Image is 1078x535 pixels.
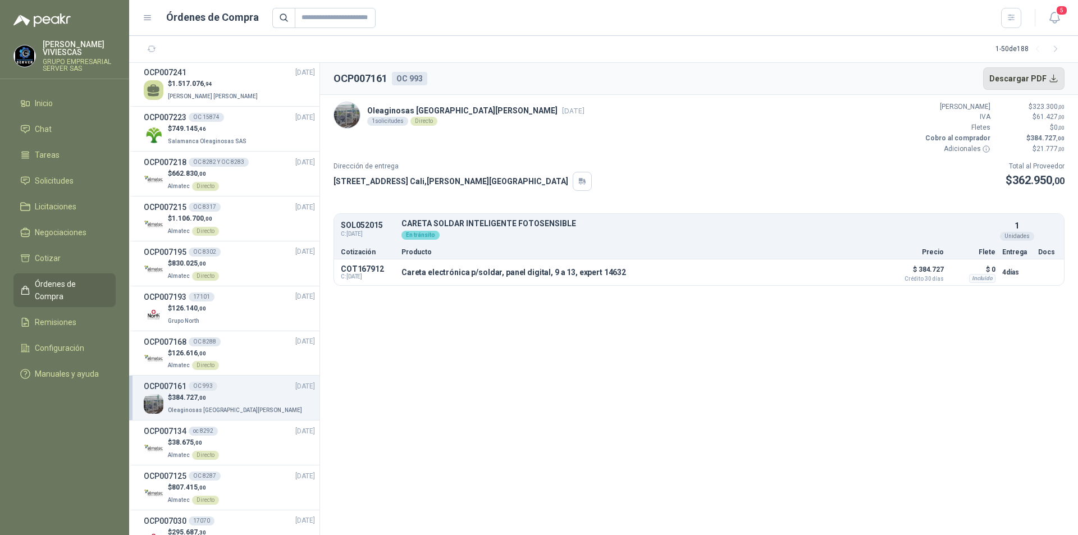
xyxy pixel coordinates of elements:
span: Tareas [35,149,60,161]
p: $ [997,133,1065,144]
div: Directo [410,117,437,126]
div: Directo [192,272,219,281]
div: OC 8287 [189,472,221,481]
span: 384.727 [172,394,206,401]
div: 17070 [189,516,214,525]
span: Negociaciones [35,226,86,239]
div: Directo [192,361,219,370]
h3: OCP007125 [144,470,186,482]
img: Logo peakr [13,13,71,27]
a: Cotizar [13,248,116,269]
span: Crédito 30 días [888,276,944,282]
p: $ [997,112,1065,122]
span: [DATE] [295,202,315,213]
span: Almatec [168,228,190,234]
span: 38.675 [172,438,202,446]
span: Almatec [168,183,190,189]
div: OC 8317 [189,203,221,212]
div: OC 8302 [189,248,221,257]
div: Directo [192,227,219,236]
span: [DATE] [295,246,315,257]
p: Cobro al comprador [923,133,990,144]
img: Company Logo [14,45,35,67]
span: ,00 [1058,104,1065,110]
p: [STREET_ADDRESS] Cali , [PERSON_NAME][GEOGRAPHIC_DATA] [334,175,568,188]
span: 662.830 [172,170,206,177]
p: IVA [923,112,990,122]
span: 749.145 [172,125,206,132]
h3: OCP007030 [144,515,186,527]
span: ,00 [198,171,206,177]
span: Chat [35,123,52,135]
a: OCP007161OC 993[DATE] Company Logo$384.727,00Oleaginosas [GEOGRAPHIC_DATA][PERSON_NAME] [144,380,315,415]
p: $ [168,213,219,224]
span: [DATE] [295,336,315,347]
a: OCP007168OC 8288[DATE] Company Logo$126.616,00AlmatecDirecto [144,336,315,371]
p: Flete [951,249,995,255]
span: 384.727 [1030,134,1065,142]
p: $ [1006,172,1065,189]
span: 21.777 [1036,145,1065,153]
p: $ [997,102,1065,112]
img: Company Logo [144,305,163,324]
button: Descargar PDF [983,67,1065,90]
span: 0 [1054,124,1065,131]
span: ,94 [204,81,212,87]
h2: OCP007161 [334,71,387,86]
span: Almatec [168,497,190,503]
p: $ [168,303,206,314]
span: 61.427 [1036,113,1065,121]
a: Configuración [13,337,116,359]
span: Remisiones [35,316,76,328]
span: C: [DATE] [341,230,395,239]
p: $ [168,482,219,493]
p: 4 días [1002,266,1031,279]
img: Company Logo [144,125,163,145]
a: OCP007134oc 8292[DATE] Company Logo$38.675,00AlmatecDirecto [144,425,315,460]
span: [DATE] [295,426,315,437]
img: Company Logo [144,349,163,369]
span: Almatec [168,273,190,279]
span: 807.415 [172,483,206,491]
span: ,46 [198,126,206,132]
span: ,00 [1058,125,1065,131]
h3: OCP007223 [144,111,186,124]
img: Company Logo [144,394,163,414]
span: Almatec [168,362,190,368]
span: Solicitudes [35,175,74,187]
p: $ [168,124,249,134]
button: 5 [1044,8,1065,28]
img: Company Logo [144,170,163,190]
p: Oleaginosas [GEOGRAPHIC_DATA][PERSON_NAME] [367,104,584,117]
span: ,00 [1052,176,1065,186]
div: OC 15874 [189,113,224,122]
span: ,00 [1058,114,1065,120]
span: 1.517.076 [172,80,212,88]
span: [DATE] [295,291,315,302]
h3: OCP007168 [144,336,186,348]
p: Cotización [341,249,395,255]
div: Unidades [1000,232,1034,241]
p: $ [168,168,219,179]
span: ,00 [198,350,206,356]
a: OCP00719317101[DATE] Company Logo$126.140,00Grupo North [144,291,315,326]
span: [DATE] [295,381,315,392]
span: [DATE] [295,471,315,482]
div: 1 - 50 de 188 [995,40,1065,58]
span: 830.025 [172,259,206,267]
span: [DATE] [295,112,315,123]
span: Manuales y ayuda [35,368,99,380]
p: Producto [401,249,881,255]
span: Cotizar [35,252,61,264]
h3: OCP007195 [144,246,186,258]
h3: OCP007161 [144,380,186,392]
div: 17101 [189,292,214,301]
p: $ [997,144,1065,154]
div: OC 8288 [189,337,221,346]
a: OCP007241[DATE] $1.517.076,94[PERSON_NAME] [PERSON_NAME] [144,66,315,102]
span: ,00 [1058,146,1065,152]
h3: OCP007241 [144,66,186,79]
p: CARETA SOLDAR INTELIGENTE FOTOSENSIBLE [401,220,995,228]
span: Licitaciones [35,200,76,213]
p: Docs [1038,249,1057,255]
